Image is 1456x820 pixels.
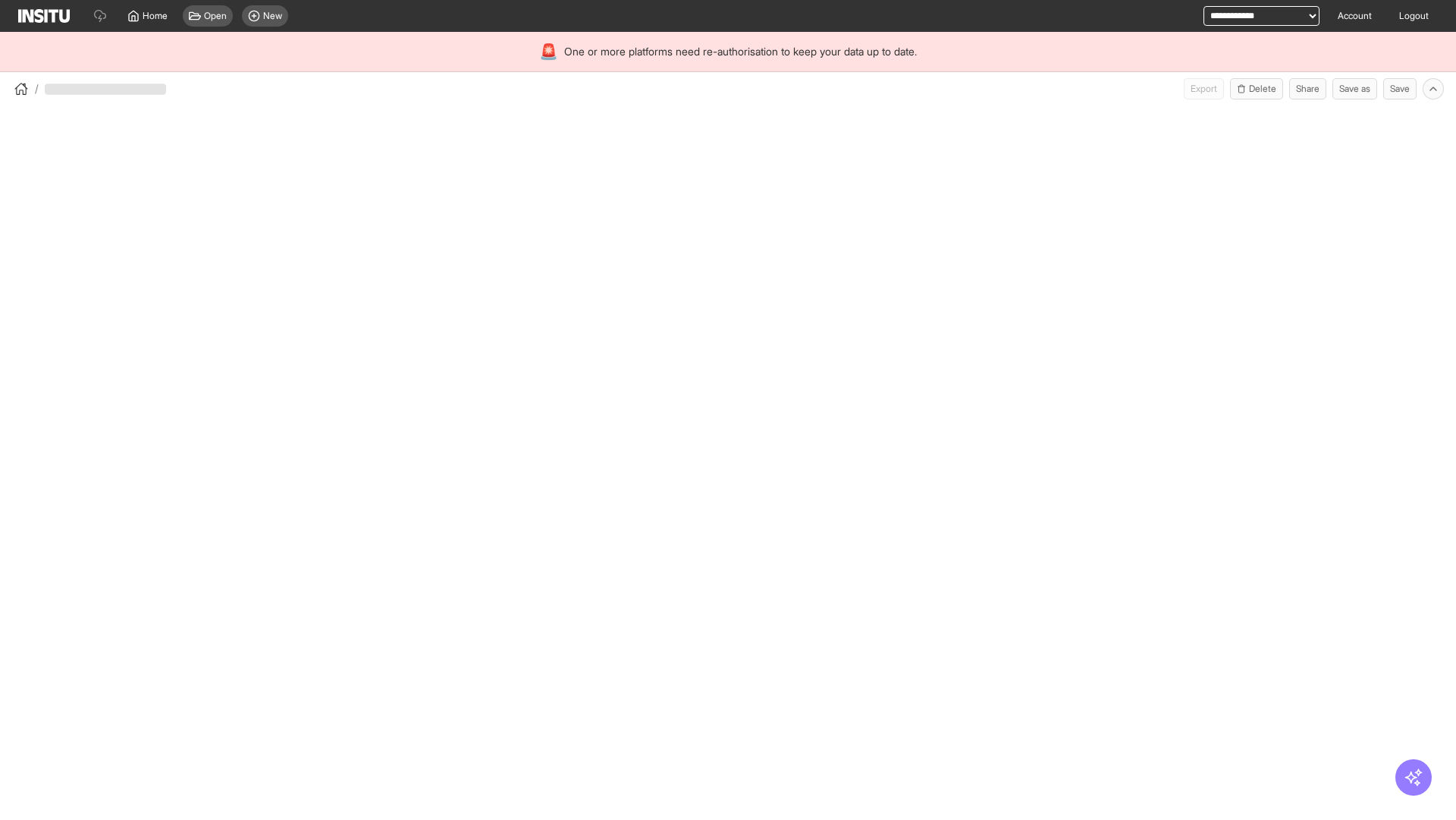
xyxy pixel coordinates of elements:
[1383,78,1417,99] button: Save
[18,9,70,23] img: Logo
[1289,78,1326,99] button: Share
[35,81,39,96] span: /
[1184,78,1224,99] button: Export
[143,10,168,22] span: Home
[263,10,282,22] span: New
[1332,78,1377,99] button: Save as
[12,80,39,98] button: /
[1184,78,1224,99] span: Can currently only export from Insights reports.
[1230,78,1283,99] button: Delete
[564,44,917,59] span: One or more platforms need re-authorisation to keep your data up to date.
[204,10,227,22] span: Open
[539,41,558,62] div: 🚨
